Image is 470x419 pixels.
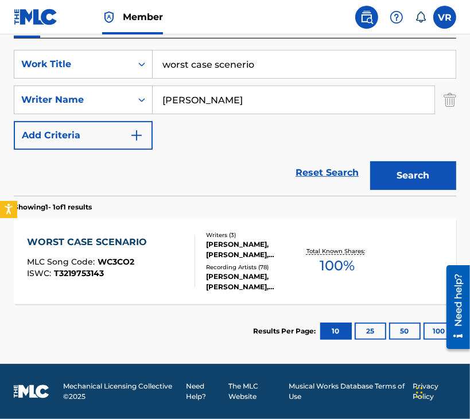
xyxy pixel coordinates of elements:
div: WORST CASE SCENARIO [27,235,153,249]
p: Total Known Shares: [306,247,368,255]
a: The MLC Website [228,381,282,402]
a: Need Help? [186,381,222,402]
iframe: Chat Widget [413,364,470,419]
p: Showing 1 - 1 of 1 results [14,202,92,212]
div: Notifications [415,11,426,23]
img: logo [14,385,49,398]
div: Writer Name [21,93,125,107]
span: Member [123,10,163,24]
span: 100 % [320,255,355,276]
div: Recording Artists ( 78 ) [206,263,300,271]
div: Help [385,6,408,29]
a: Musical Works Database Terms of Use [289,381,406,402]
img: Top Rightsholder [102,10,116,24]
div: Work Title [21,57,125,71]
div: Writers ( 3 ) [206,231,300,239]
img: help [390,10,403,24]
a: Reset Search [290,160,364,185]
iframe: Resource Center [438,261,470,354]
button: 25 [355,323,386,340]
button: 50 [389,323,421,340]
img: 9d2ae6d4665cec9f34b9.svg [130,129,143,142]
form: Search Form [14,50,456,196]
img: MLC Logo [14,9,58,25]
p: Results Per Page: [253,326,318,336]
a: WORST CASE SCENARIOMLC Song Code:WC3CO2ISWC:T3219753143Writers (3)[PERSON_NAME], [PERSON_NAME], [... [14,218,456,304]
div: Drag [416,375,423,410]
div: [PERSON_NAME], [PERSON_NAME], [PERSON_NAME] [206,239,300,260]
button: Search [370,161,456,190]
button: 10 [320,323,352,340]
div: [PERSON_NAME], [PERSON_NAME], [PERSON_NAME], [PERSON_NAME], [PERSON_NAME] [206,271,300,292]
span: MLC Song Code : [27,257,98,267]
img: search [360,10,374,24]
span: Mechanical Licensing Collective © 2025 [63,381,179,402]
button: Add Criteria [14,121,153,150]
button: 100 [424,323,455,340]
span: ISWC : [27,268,54,278]
div: User Menu [433,6,456,29]
span: WC3CO2 [98,257,134,267]
span: T3219753143 [54,268,104,278]
a: Public Search [355,6,378,29]
img: Delete Criterion [444,86,456,114]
